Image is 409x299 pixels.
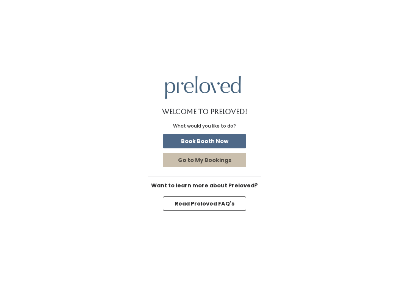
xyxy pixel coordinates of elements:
a: Go to My Bookings [161,151,248,169]
h6: Want to learn more about Preloved? [148,183,261,189]
img: preloved logo [165,76,241,98]
div: What would you like to do? [173,123,236,129]
button: Go to My Bookings [163,153,246,167]
button: Book Booth Now [163,134,246,148]
button: Read Preloved FAQ's [163,196,246,211]
h1: Welcome to Preloved! [162,108,247,115]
